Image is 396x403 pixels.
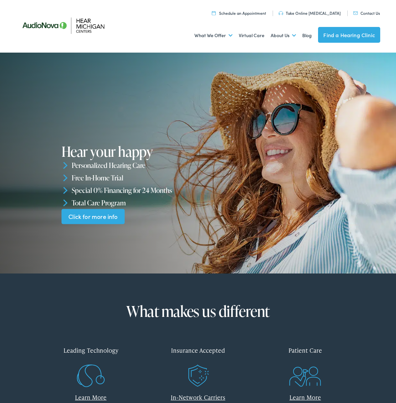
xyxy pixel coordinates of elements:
[149,341,247,360] div: Insurance Accepted
[62,172,200,184] li: Free In-Home Trial
[42,341,139,360] div: Leading Technology
[42,341,139,380] a: Leading Technology
[62,159,200,172] li: Personalized Hearing Care
[62,144,200,159] h1: Hear your happy
[194,23,233,48] a: What We Offer
[42,303,354,320] h2: What makes us different
[171,393,225,401] a: In-Network Carriers
[353,12,358,15] img: utility icon
[279,11,283,15] img: utility icon
[62,196,200,209] li: Total Care Program
[239,23,264,48] a: Virtual Care
[271,23,296,48] a: About Us
[289,393,321,401] a: Learn More
[62,209,125,224] a: Click for more info
[62,184,200,197] li: Special 0% Financing for 24 Months
[149,341,247,380] a: Insurance Accepted
[279,10,341,16] a: Take Online [MEDICAL_DATA]
[75,393,107,401] a: Learn More
[353,10,380,16] a: Contact Us
[318,27,380,43] a: Find a Hearing Clinic
[302,23,312,48] a: Blog
[212,10,266,16] a: Schedule an Appointment
[212,11,216,15] img: utility icon
[257,341,354,380] a: Patient Care
[257,341,354,360] div: Patient Care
